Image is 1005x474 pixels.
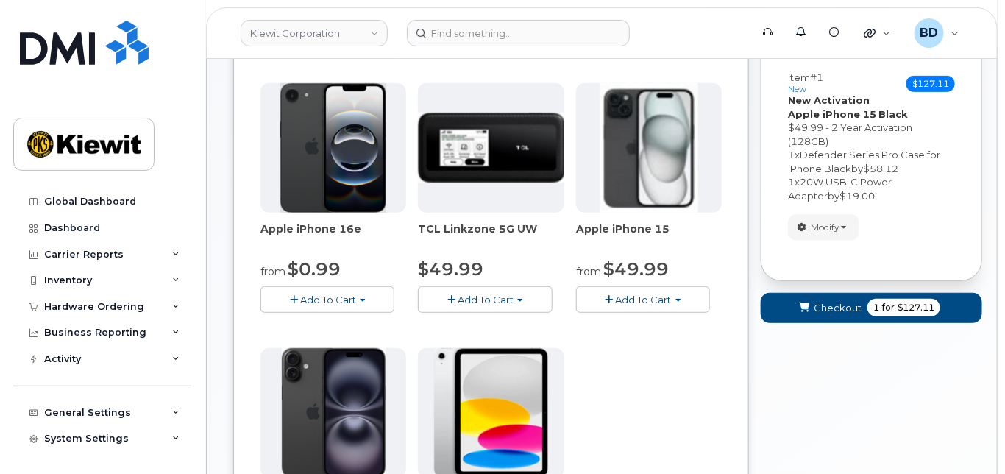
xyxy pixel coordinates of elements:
[788,176,795,188] span: 1
[418,222,564,251] div: TCL Linkzone 5G UW
[418,286,552,312] button: Add To Cart
[418,258,483,280] span: $49.99
[788,108,876,120] strong: Apple iPhone 15
[260,265,285,278] small: from
[920,24,938,42] span: BD
[839,190,875,202] span: $19.00
[788,148,955,175] div: x by
[600,83,698,213] img: iphone15.jpg
[788,84,806,94] small: new
[878,108,908,120] strong: Black
[814,301,862,315] span: Checkout
[418,113,564,183] img: linkzone5g.png
[788,149,940,174] span: Defender Series Pro Case for iPhone Black
[280,83,386,213] img: iphone16e.png
[300,294,356,305] span: Add To Cart
[407,20,630,46] input: Find something...
[906,76,955,92] span: $127.11
[288,258,341,280] span: $0.99
[616,294,672,305] span: Add To Cart
[788,214,859,240] button: Modify
[863,163,898,174] span: $58.12
[898,301,934,314] span: $127.11
[260,286,394,312] button: Add To Cart
[904,18,970,48] div: Barbara Dye
[458,294,514,305] span: Add To Cart
[241,20,388,46] a: Kiewit Corporation
[788,121,955,148] div: $49.99 - 2 Year Activation (128GB)
[788,149,795,160] span: 1
[788,94,870,106] strong: New Activation
[788,175,955,202] div: x by
[873,301,879,314] span: 1
[879,301,898,314] span: for
[603,258,669,280] span: $49.99
[576,286,710,312] button: Add To Cart
[941,410,994,463] iframe: Messenger Launcher
[811,221,839,234] span: Modify
[853,18,901,48] div: Quicklinks
[761,293,982,323] button: Checkout 1 for $127.11
[788,176,892,202] span: 20W USB-C Power Adapter
[576,265,601,278] small: from
[810,71,823,83] span: #1
[576,222,722,251] div: Apple iPhone 15
[788,72,823,93] h3: Item
[260,222,406,251] div: Apple iPhone 16e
